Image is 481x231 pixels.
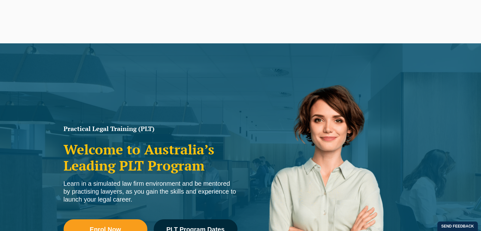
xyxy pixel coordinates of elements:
h2: Welcome to Australia’s Leading PLT Program [64,141,237,173]
h1: Practical Legal Training (PLT) [64,126,237,132]
div: Learn in a simulated law firm environment and be mentored by practising lawyers, as you gain the ... [64,180,237,203]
